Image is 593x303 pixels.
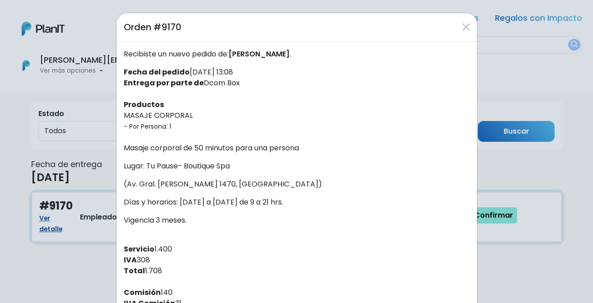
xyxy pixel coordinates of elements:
[124,244,154,254] strong: Servicio
[124,99,164,110] strong: Productos
[124,197,470,208] p: Días y horarios: [DATE] a [DATE] de 9 a 21 hrs.
[124,122,171,131] small: - Por Persona: 1
[124,49,470,60] p: Recibiste un nuevo pedido de: .
[124,215,470,226] p: Vigencia 3 meses.
[124,255,137,265] strong: IVA
[124,78,204,88] strong: Entrega por parte de
[124,287,161,298] strong: Comisión
[124,161,470,172] p: Lugar: Tu Pause- Boutique Spa
[124,78,240,89] label: Dcom Box
[124,67,190,77] strong: Fecha del pedido
[124,179,470,190] p: (Av. Gral. [PERSON_NAME] 1470, [GEOGRAPHIC_DATA])
[124,143,470,154] p: Masaje corporal de 50 minutos para una persona
[124,20,182,34] h5: Orden #9170
[459,20,473,34] button: Close
[229,49,289,59] span: [PERSON_NAME]
[124,266,145,276] strong: Total
[47,9,130,26] div: ¿Necesitás ayuda?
